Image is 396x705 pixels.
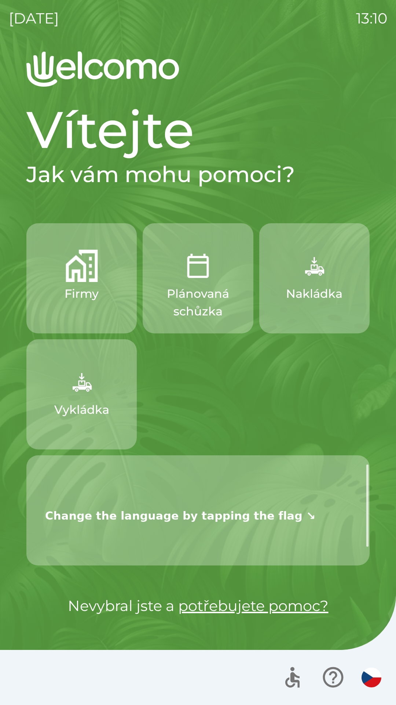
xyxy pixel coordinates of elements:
img: 8604b6e8-2b92-4852-858d-af93d6db5933.png [182,250,214,282]
button: Plánovaná schůzka [143,223,253,333]
button: Vykládka [26,339,137,449]
button: Nakládka [259,223,370,333]
p: Vykládka [54,401,109,419]
p: Nevybral jste a [26,595,370,617]
p: Firmy [65,285,99,303]
img: cs flag [362,668,381,687]
p: [DATE] [9,7,59,29]
h2: Jak vám mohu pomoci? [26,161,370,188]
img: wf+Q5MAAAAGSURBVAMA+do4MYtTPmQAAAAASUVORK5CYII= [38,467,323,562]
img: 704c4644-117f-4429-9160-065010197bca.png [66,366,98,398]
p: Nakládka [286,285,342,303]
p: Plánovaná schůzka [160,285,235,320]
p: 13:10 [356,7,387,29]
a: potřebujete pomoc? [178,597,329,615]
h1: Vítejte [26,98,370,161]
button: Firmy [26,223,137,333]
img: 122be468-0449-4234-a4e4-f2ffd399f15f.png [66,250,98,282]
img: f13ba18a-b211-450c-abe6-f0da78179e0f.png [298,250,330,282]
img: Logo [26,51,370,87]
